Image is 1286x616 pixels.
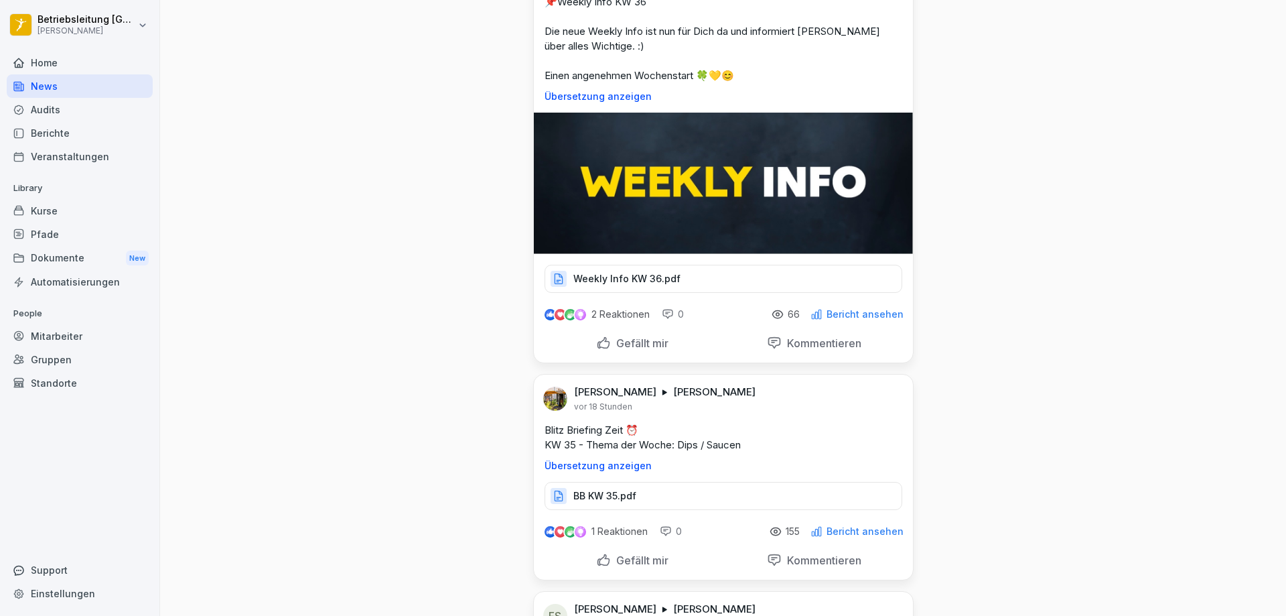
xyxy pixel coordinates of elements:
a: Berichte [7,121,153,145]
a: Weekly Info KW 36.pdf [545,276,902,290]
p: Weekly Info KW 36.pdf [573,272,681,286]
p: People [7,303,153,324]
a: Veranstaltungen [7,145,153,168]
p: [PERSON_NAME] [38,26,135,36]
a: News [7,74,153,98]
p: Gefällt mir [611,554,668,567]
p: 66 [788,309,800,320]
img: celebrate [565,309,576,320]
p: Kommentieren [782,554,861,567]
a: Automatisierungen [7,270,153,294]
p: [PERSON_NAME] [673,385,756,399]
p: [PERSON_NAME] [673,603,756,616]
a: Gruppen [7,348,153,371]
p: [PERSON_NAME] [574,603,656,616]
p: Bericht ansehen [827,309,904,320]
img: vrlianrkvorw1zudaijqpceu.png [534,113,913,254]
img: like [545,309,555,320]
p: Bericht ansehen [827,526,904,537]
p: vor 18 Stunden [574,402,632,412]
a: Home [7,51,153,74]
img: love [555,527,565,537]
div: New [126,251,149,266]
img: inspiring [575,308,586,320]
p: Kommentieren [782,336,861,350]
a: Pfade [7,223,153,246]
p: 1 Reaktionen [591,526,648,537]
a: Standorte [7,371,153,395]
p: Library [7,178,153,199]
a: Kurse [7,199,153,223]
img: like [545,526,555,537]
div: 0 [662,308,684,321]
p: BB KW 35.pdf [573,489,636,503]
div: Dokumente [7,246,153,271]
p: [PERSON_NAME] [574,385,656,399]
p: Gefällt mir [611,336,668,350]
img: ahtvx1qdgs31qf7oeejj87mb.png [543,387,567,411]
a: BB KW 35.pdf [545,493,902,507]
a: DokumenteNew [7,246,153,271]
a: Mitarbeiter [7,324,153,348]
a: Audits [7,98,153,121]
div: Support [7,558,153,582]
img: celebrate [565,526,576,538]
p: 155 [786,526,800,537]
p: Blitz Briefing Zeit ⏰ KW 35 - Thema der Woche: Dips / Saucen [545,423,902,452]
p: 2 Reaktionen [591,309,650,320]
a: Einstellungen [7,582,153,605]
img: love [555,310,565,320]
p: Übersetzung anzeigen [545,460,902,471]
img: inspiring [575,526,586,538]
p: Übersetzung anzeigen [545,91,902,102]
p: Betriebsleitung [GEOGRAPHIC_DATA] [38,14,135,25]
div: 0 [660,525,682,538]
